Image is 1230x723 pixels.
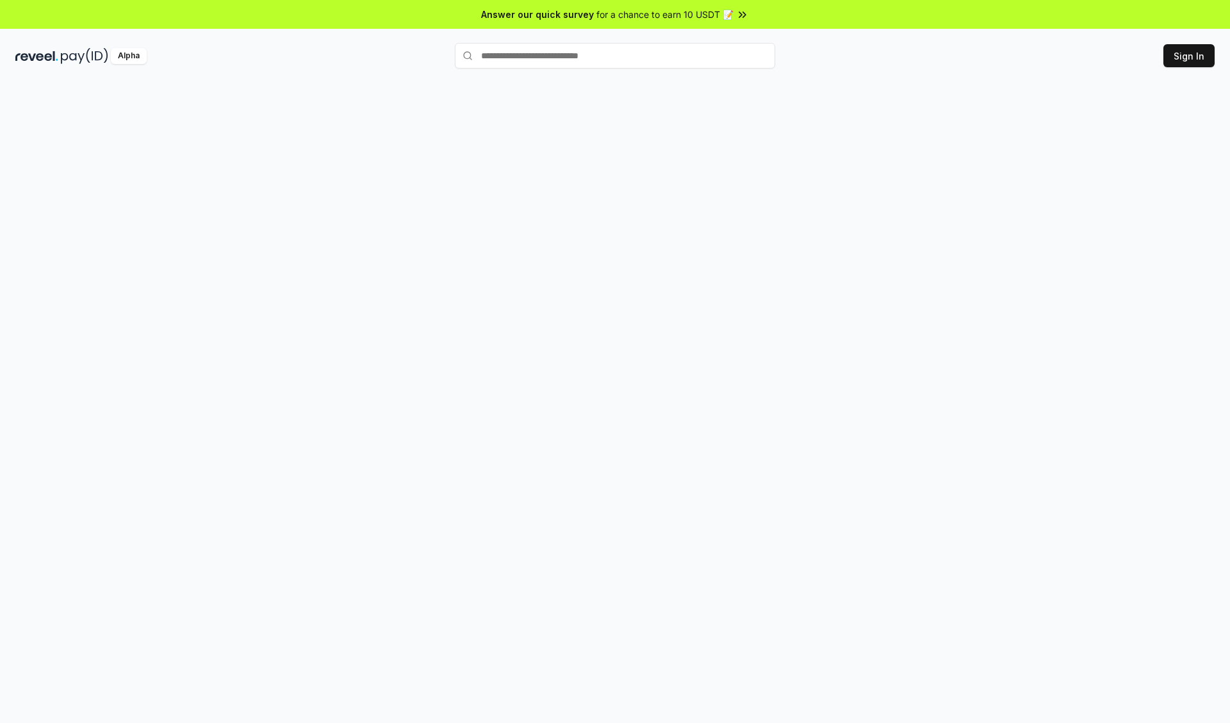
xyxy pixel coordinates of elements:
span: for a chance to earn 10 USDT 📝 [596,8,734,21]
span: Answer our quick survey [481,8,594,21]
img: pay_id [61,48,108,64]
button: Sign In [1163,44,1215,67]
div: Alpha [111,48,147,64]
img: reveel_dark [15,48,58,64]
